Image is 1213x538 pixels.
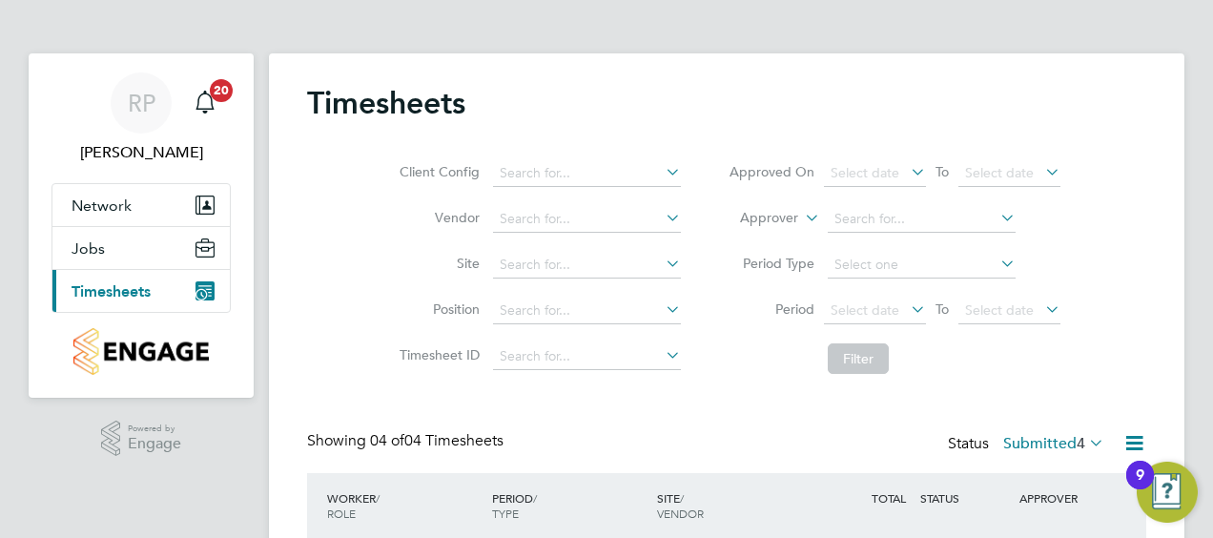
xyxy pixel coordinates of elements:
[52,270,230,312] button: Timesheets
[72,197,132,215] span: Network
[1015,481,1114,515] div: APPROVER
[210,79,233,102] span: 20
[729,255,814,272] label: Period Type
[1136,475,1144,500] div: 9
[487,481,652,530] div: PERIOD
[930,159,955,184] span: To
[128,436,181,452] span: Engage
[948,431,1108,458] div: Status
[73,328,208,375] img: countryside-properties-logo-retina.png
[729,163,814,180] label: Approved On
[872,490,906,506] span: TOTAL
[51,328,231,375] a: Go to home page
[394,255,480,272] label: Site
[1003,434,1104,453] label: Submitted
[370,431,504,450] span: 04 Timesheets
[72,239,105,258] span: Jobs
[52,184,230,226] button: Network
[828,206,1016,233] input: Search for...
[101,421,182,457] a: Powered byEngage
[492,506,519,521] span: TYPE
[394,300,480,318] label: Position
[327,506,356,521] span: ROLE
[930,297,955,321] span: To
[828,252,1016,279] input: Select one
[394,209,480,226] label: Vendor
[915,481,1015,515] div: STATUS
[1077,434,1085,453] span: 4
[376,490,380,506] span: /
[712,209,798,228] label: Approver
[652,481,817,530] div: SITE
[657,506,704,521] span: VENDOR
[394,163,480,180] label: Client Config
[322,481,487,530] div: WORKER
[1137,462,1198,523] button: Open Resource Center, 9 new notifications
[828,343,889,374] button: Filter
[831,164,899,181] span: Select date
[493,343,681,370] input: Search for...
[965,301,1034,319] span: Select date
[965,164,1034,181] span: Select date
[493,160,681,187] input: Search for...
[394,346,480,363] label: Timesheet ID
[831,301,899,319] span: Select date
[307,431,507,451] div: Showing
[128,421,181,437] span: Powered by
[128,91,155,115] span: RP
[29,53,254,398] nav: Main navigation
[533,490,537,506] span: /
[729,300,814,318] label: Period
[493,298,681,324] input: Search for...
[370,431,404,450] span: 04 of
[51,141,231,164] span: Rob Pollard
[493,206,681,233] input: Search for...
[493,252,681,279] input: Search for...
[307,84,465,122] h2: Timesheets
[72,282,151,300] span: Timesheets
[186,72,224,134] a: 20
[680,490,684,506] span: /
[51,72,231,164] a: RP[PERSON_NAME]
[52,227,230,269] button: Jobs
